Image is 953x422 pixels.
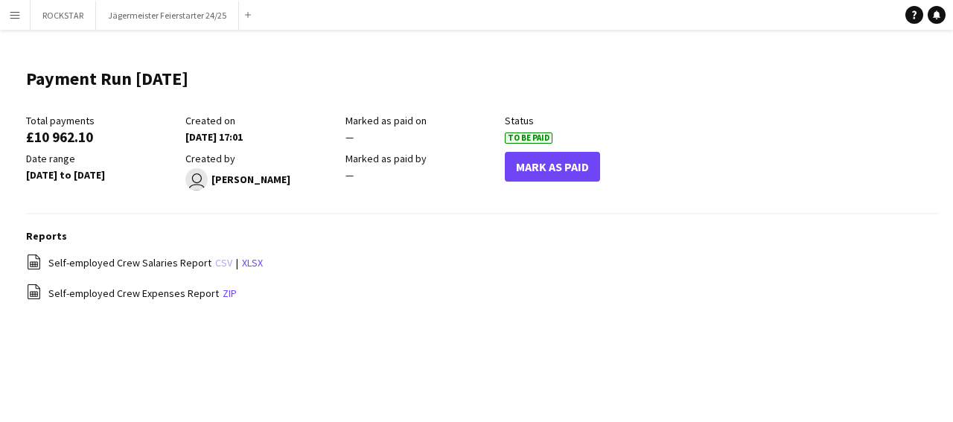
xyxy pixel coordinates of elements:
div: Created on [185,114,337,127]
div: [PERSON_NAME] [185,168,337,191]
div: | [26,254,938,272]
div: Total payments [26,114,178,127]
div: [DATE] 17:01 [185,130,337,144]
span: Self-employed Crew Expenses Report [48,287,219,300]
h3: Reports [26,229,938,243]
div: Created by [185,152,337,165]
a: zip [223,287,237,300]
button: ROCKSTAR [31,1,96,30]
div: £10 962.10 [26,130,178,144]
span: — [345,130,354,144]
a: xlsx [242,256,263,269]
div: Marked as paid on [345,114,497,127]
button: Mark As Paid [505,152,600,182]
div: Status [505,114,657,127]
h1: Payment Run [DATE] [26,68,188,90]
div: Date range [26,152,178,165]
div: [DATE] to [DATE] [26,168,178,182]
button: Jägermeister Feierstarter 24/25 [96,1,239,30]
span: — [345,168,354,182]
a: csv [215,256,232,269]
span: Self-employed Crew Salaries Report [48,256,211,269]
span: To Be Paid [505,132,552,144]
div: Marked as paid by [345,152,497,165]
